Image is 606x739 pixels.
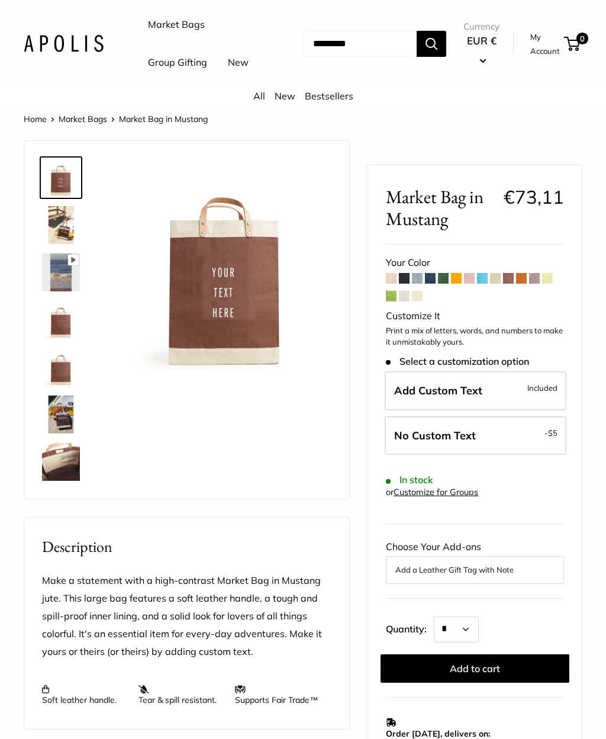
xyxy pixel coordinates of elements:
label: Add Custom Text [385,371,566,410]
strong: Order [DATE], delivers on: [386,728,490,739]
div: or [386,484,478,500]
img: Market Bag in Mustang [42,159,80,197]
a: Market Bag in Mustang [40,204,82,246]
img: description_Seal of authenticity printed on the backside of every bag. [42,301,80,339]
button: Add to cart [381,654,569,683]
span: - [544,426,557,440]
span: Market Bag in Mustang [119,114,208,124]
span: No Custom Text [394,429,476,442]
a: Market Bag in Mustang [40,251,82,294]
a: All [253,90,265,102]
span: €73,11 [504,185,564,208]
span: EUR € [467,34,497,47]
div: Customize It [386,307,564,325]
a: New [275,90,295,102]
a: Market Bag in Mustang [40,441,82,483]
a: My Account [530,30,560,59]
span: $5 [548,428,557,438]
a: Market Bag in Mustang [40,156,82,199]
img: Apolis [24,35,104,52]
p: Soft leather handle. [42,684,127,705]
div: Choose Your Add-ons [386,539,564,584]
a: description_Seal of authenticity printed on the backside of every bag. [40,298,82,341]
a: Market Bag in Mustang [40,393,82,436]
a: Group Gifting [148,54,207,72]
img: Market Bag in Mustang [42,253,80,291]
img: Market Bag in Mustang [42,348,80,386]
p: Supports Fair Trade™ [235,684,320,705]
a: Market Bags [59,114,107,124]
a: 0 [565,37,580,51]
button: Search [417,31,446,57]
a: New [228,54,249,72]
a: Market Bag in Mustang [40,346,82,388]
img: Market Bag in Mustang [42,206,80,244]
h2: Description [42,535,331,558]
label: Leave Blank [385,416,566,455]
button: EUR € [463,31,499,69]
span: In stock [386,475,433,486]
div: Your Color [386,254,564,272]
p: Print a mix of letters, words, and numbers to make it unmistakably yours. [386,325,564,348]
p: Make a statement with a high-contrast Market Bag in Mustang jute. This large bag features a soft ... [42,572,331,661]
span: Market Bag in Mustang [386,186,494,230]
nav: Breadcrumb [24,111,208,127]
a: Bestsellers [305,90,353,102]
button: Add a Leather Gift Tag with Note [395,563,555,577]
a: Customize for Groups [394,487,478,497]
span: Included [527,381,557,395]
a: Market Bags [148,16,205,34]
p: Tear & spill resistant. [138,684,223,705]
img: Market Bag in Mustang [42,396,80,433]
span: Add Custom Text [394,384,482,397]
label: Quantity: [386,613,434,642]
a: Home [24,114,47,124]
img: Market Bag in Mustang [42,443,80,481]
input: Search... [304,31,417,57]
span: 0 [576,33,588,44]
span: Currency [463,18,499,35]
img: Market Bag in Mustang [119,159,331,371]
span: Select a customization option [386,356,528,367]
